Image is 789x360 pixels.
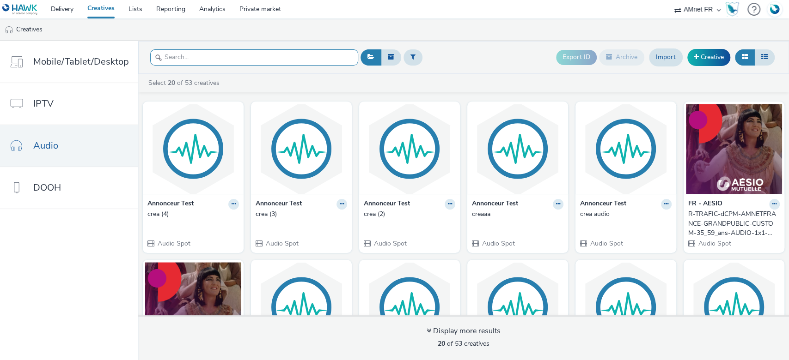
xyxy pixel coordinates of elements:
[147,210,239,219] a: crea (4)
[688,199,722,210] strong: FR - AESIO
[253,262,349,352] img: test crea uoload audio visual
[472,210,560,219] div: creaaa
[768,2,782,16] img: Account FR
[580,210,672,219] a: crea audio
[578,104,674,194] img: crea audio visual
[472,199,518,210] strong: Annonceur Test
[364,199,410,210] strong: Annonceur Test
[688,210,780,238] a: R-TRAFIC-dCPM-AMNETFRANCE-GRANDPUBLIC-CUSTOM-35_59_ans-AUDIO-1x1-Multidevice-Senior_Mars_25 - $41...
[580,210,668,219] div: crea audio
[649,48,683,66] a: Import
[145,104,241,194] img: crea (4) visual
[578,262,674,352] img: 2025_08_Klepierre_GRAND PLACE - PRIMARK BTS 1_ _Grenoble -_Multi-devi_Base_Audio_1x1_1 - $NT$ visual
[256,210,347,219] a: crea (3)
[33,55,129,68] span: Mobile/Tablet/Desktop
[470,104,566,194] img: creaaa visual
[33,181,61,194] span: DOOH
[145,262,241,352] img: R-TRAFIC-dCPM-AMNETFRANCE-GRANDPUBLIC-CUSTOM-35_59_ans-AUDIO-1x1-Multidevice-Prev_Gene_Mai_25 - $...
[5,25,14,35] img: audio
[427,326,501,336] div: Display more results
[2,4,38,15] img: undefined Logo
[686,104,782,194] img: R-TRAFIC-dCPM-AMNETFRANCE-GRANDPUBLIC-CUSTOM-35_59_ans-AUDIO-1x1-Multidevice-Senior_Mars_25 - $41...
[472,210,563,219] a: creaaa
[150,49,358,66] input: Search...
[725,2,743,17] a: Hawk Academy
[589,239,623,248] span: Audio Spot
[686,262,782,352] img: R-Notoriete-dCPM-Amnet-Parents-Thematique-Parentalite-SpotAudio-1x1-Multidevice - $81238169$ visual
[265,239,299,248] span: Audio Spot
[168,78,175,87] strong: 20
[599,49,644,65] button: Archive
[735,49,755,65] button: Grid
[256,199,302,210] strong: Annonceur Test
[754,49,775,65] button: Table
[688,210,776,238] div: R-TRAFIC-dCPM-AMNETFRANCE-GRANDPUBLIC-CUSTOM-35_59_ans-AUDIO-1x1-Multidevice-Senior_Mars_25 - $41...
[697,239,731,248] span: Audio Spot
[470,262,566,352] img: 2025_09_Klepierre_NANTES BEAULIEU - RENFORT PRIMARK 1_Audio_Nantes Bea_Multi-devi_Base_Audio_1x1_...
[253,104,349,194] img: crea (3) visual
[364,210,452,219] div: crea (2)
[687,49,730,66] a: Creative
[438,339,489,348] span: of 53 creatives
[361,262,458,352] img: 2025_09_Klepierre_CENTRE 2 - PRIMARK BTS 1_ _Centre 2 -_Multi-devi_Base_Audio_1x1_1 - $NT$ visual
[580,199,626,210] strong: Annonceur Test
[361,104,458,194] img: crea (2) visual
[556,50,597,65] button: Export ID
[364,210,455,219] a: crea (2)
[481,239,515,248] span: Audio Spot
[33,97,54,110] span: IPTV
[147,199,194,210] strong: Annonceur Test
[147,78,223,87] a: Select of 53 creatives
[33,139,58,152] span: Audio
[373,239,407,248] span: Audio Spot
[147,210,235,219] div: crea (4)
[725,2,739,17] img: Hawk Academy
[256,210,343,219] div: crea (3)
[438,339,445,348] strong: 20
[157,239,190,248] span: Audio Spot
